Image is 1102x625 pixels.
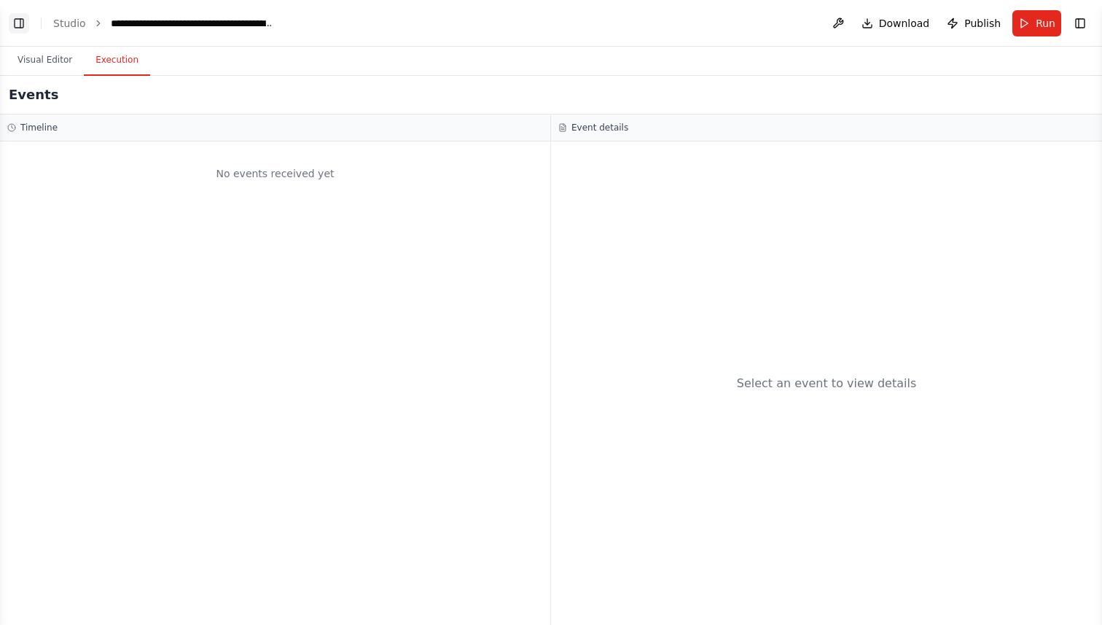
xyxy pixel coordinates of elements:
a: Studio [53,18,86,29]
button: Visual Editor [6,45,84,76]
span: Run [1036,16,1055,31]
h3: Timeline [20,122,58,133]
button: Run [1012,10,1061,36]
button: Show right sidebar [1070,13,1090,34]
button: Execution [84,45,150,76]
button: Download [856,10,936,36]
div: No events received yet [7,149,543,198]
h3: Event details [571,122,628,133]
div: Select an event to view details [737,375,917,392]
button: Show left sidebar [9,13,29,34]
span: Publish [964,16,1001,31]
nav: breadcrumb [53,16,275,31]
span: Download [879,16,930,31]
button: Publish [941,10,1007,36]
h2: Events [9,85,58,105]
